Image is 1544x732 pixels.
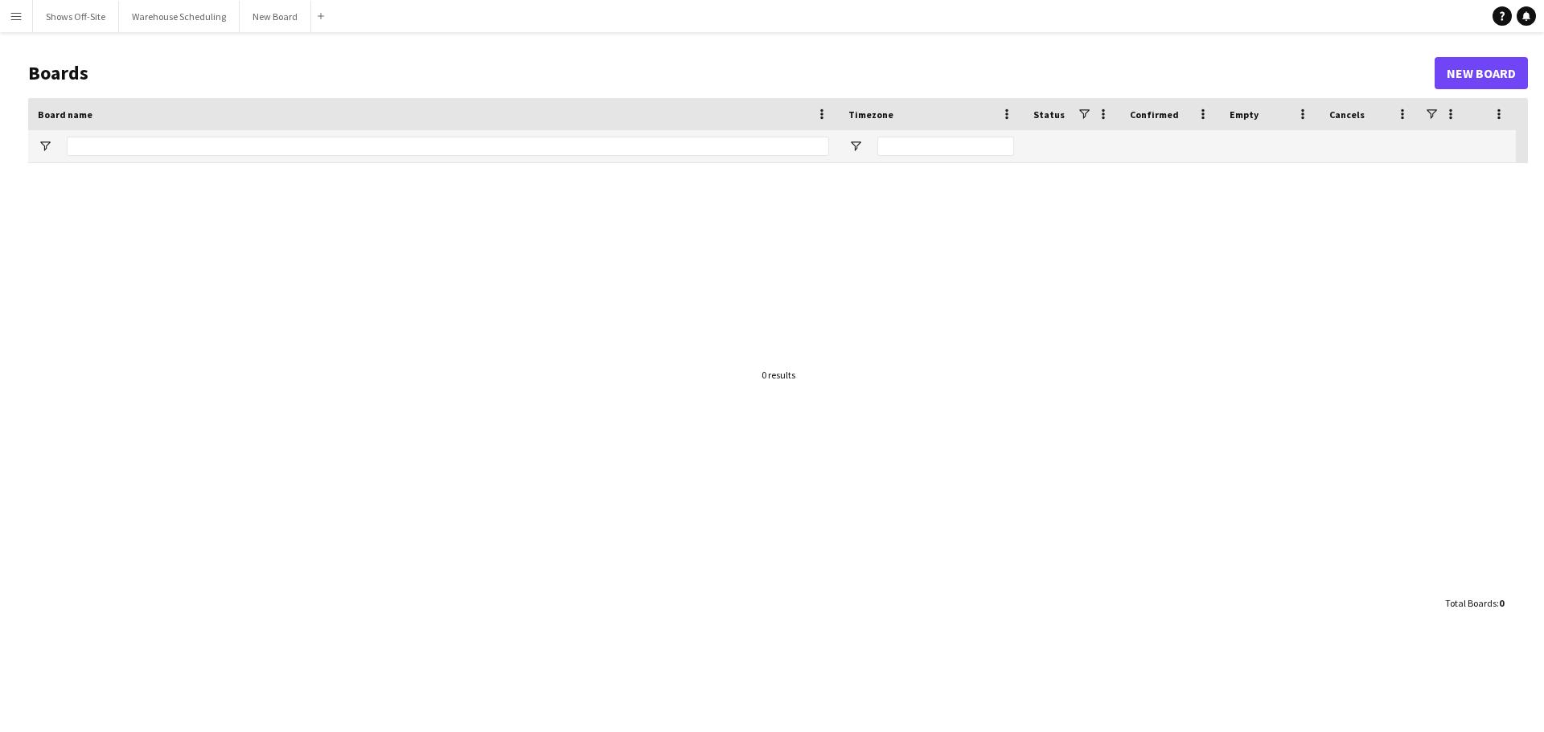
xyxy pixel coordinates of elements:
[28,61,1435,85] h1: Boards
[38,108,92,121] span: Board name
[1329,108,1365,121] span: Cancels
[1435,57,1528,89] a: New Board
[1445,587,1504,619] div: :
[848,139,863,153] button: Open Filter Menu
[33,1,119,32] button: Shows Off-Site
[1033,108,1065,121] span: Status
[1230,108,1259,121] span: Empty
[848,108,893,121] span: Timezone
[1445,597,1497,609] span: Total Boards
[762,369,795,381] div: 0 results
[38,139,52,153] button: Open Filter Menu
[67,137,829,156] input: Board name Filter Input
[877,137,1014,156] input: Timezone Filter Input
[1499,597,1504,609] span: 0
[1130,108,1179,121] span: Confirmed
[240,1,311,32] button: New Board
[119,1,240,32] button: Warehouse Scheduling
